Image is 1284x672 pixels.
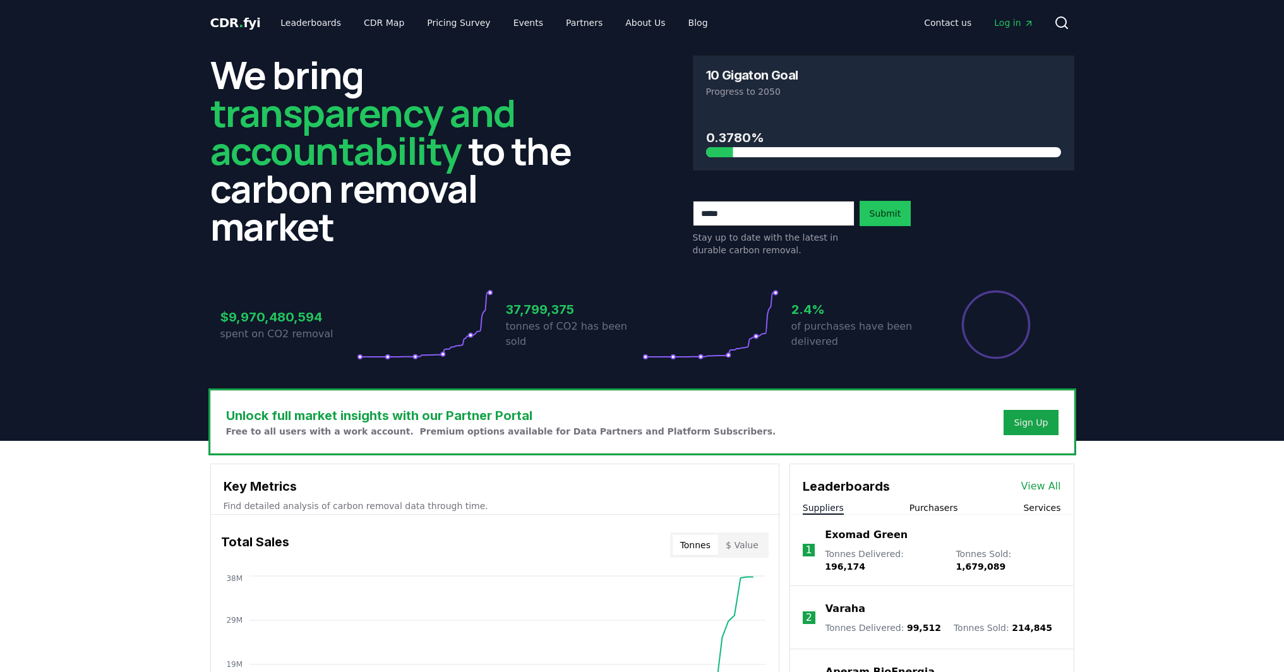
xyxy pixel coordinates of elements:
nav: Main [914,11,1043,34]
button: $ Value [718,535,766,555]
h3: Key Metrics [224,477,766,496]
h3: 0.3780% [706,128,1061,147]
a: Contact us [914,11,981,34]
button: Submit [860,201,911,226]
span: 1,679,089 [956,561,1005,572]
p: spent on CO2 removal [220,327,357,342]
nav: Main [270,11,717,34]
span: 99,512 [907,623,941,633]
div: Percentage of sales delivered [961,289,1031,360]
p: Progress to 2050 [706,85,1061,98]
h3: $9,970,480,594 [220,308,357,327]
a: CDR.fyi [210,14,261,32]
span: Log in [994,16,1033,29]
button: Sign Up [1004,410,1058,435]
p: Tonnes Delivered : [825,548,943,573]
button: Tonnes [673,535,718,555]
a: Blog [678,11,718,34]
span: 196,174 [825,561,865,572]
a: Varaha [825,601,865,616]
tspan: 38M [226,574,243,583]
a: Log in [984,11,1043,34]
a: Pricing Survey [417,11,500,34]
a: Leaderboards [270,11,351,34]
h3: 2.4% [791,300,928,319]
span: . [239,15,243,30]
p: of purchases have been delivered [791,319,928,349]
a: CDR Map [354,11,414,34]
p: Tonnes Delivered : [825,621,941,634]
h3: 37,799,375 [506,300,642,319]
button: Suppliers [803,501,844,514]
h3: 10 Gigaton Goal [706,69,798,81]
button: Purchasers [909,501,958,514]
h3: Leaderboards [803,477,890,496]
h3: Total Sales [221,532,289,558]
p: tonnes of CO2 has been sold [506,319,642,349]
a: About Us [615,11,675,34]
h3: Unlock full market insights with our Partner Portal [226,406,776,425]
p: 1 [805,543,812,558]
p: 2 [806,610,812,625]
p: Stay up to date with the latest in durable carbon removal. [693,231,855,256]
button: Services [1023,501,1060,514]
p: Free to all users with a work account. Premium options available for Data Partners and Platform S... [226,425,776,438]
p: Tonnes Sold : [956,548,1060,573]
a: Sign Up [1014,416,1048,429]
span: CDR fyi [210,15,261,30]
p: Find detailed analysis of carbon removal data through time. [224,500,766,512]
a: View All [1021,479,1061,494]
h2: We bring to the carbon removal market [210,56,592,245]
a: Partners [556,11,613,34]
tspan: 29M [226,616,243,625]
a: Events [503,11,553,34]
span: 214,845 [1012,623,1052,633]
a: Exomad Green [825,527,908,543]
tspan: 19M [226,660,243,669]
span: transparency and accountability [210,87,515,176]
p: Tonnes Sold : [954,621,1052,634]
